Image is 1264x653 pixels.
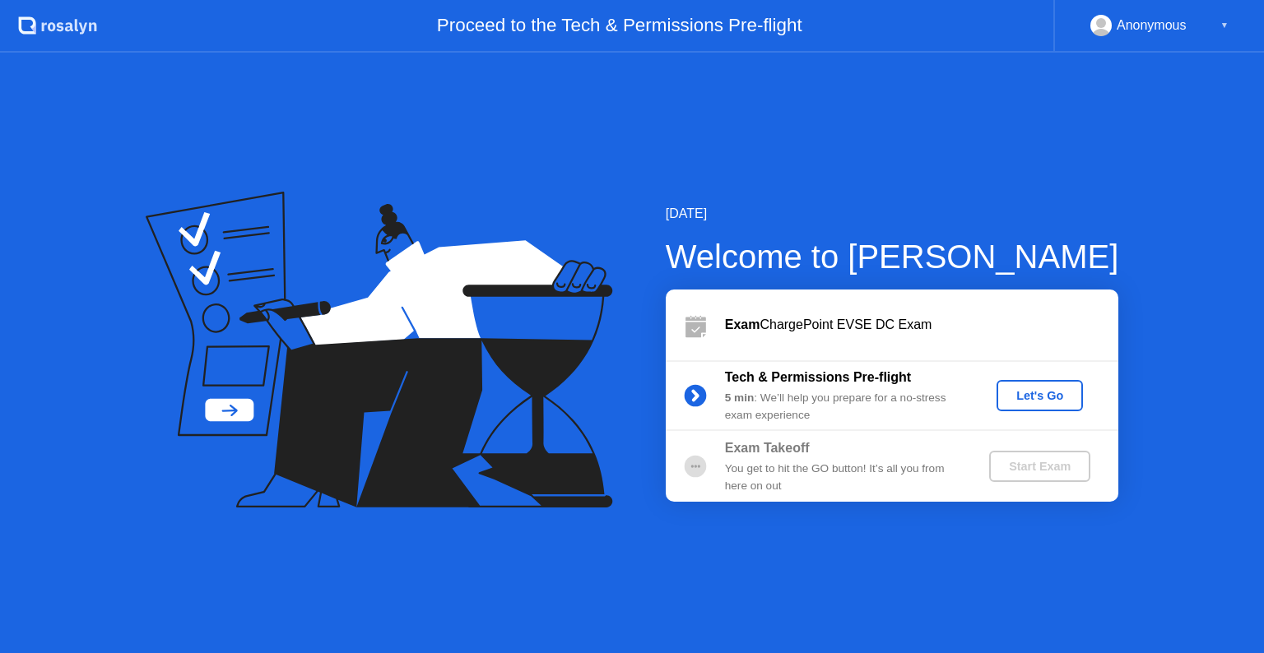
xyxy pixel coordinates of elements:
div: ▼ [1220,15,1229,36]
div: : We’ll help you prepare for a no-stress exam experience [725,390,962,424]
b: 5 min [725,391,755,404]
button: Let's Go [997,380,1083,411]
div: You get to hit the GO button! It’s all you from here on out [725,461,962,494]
div: Anonymous [1117,15,1187,36]
div: [DATE] [666,204,1119,224]
b: Exam Takeoff [725,441,810,455]
b: Exam [725,317,760,331]
div: ChargePoint EVSE DC Exam [725,315,1118,335]
div: Let's Go [1003,389,1076,402]
button: Start Exam [989,451,1090,482]
div: Start Exam [996,460,1084,473]
div: Welcome to [PERSON_NAME] [666,232,1119,281]
b: Tech & Permissions Pre-flight [725,370,911,384]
